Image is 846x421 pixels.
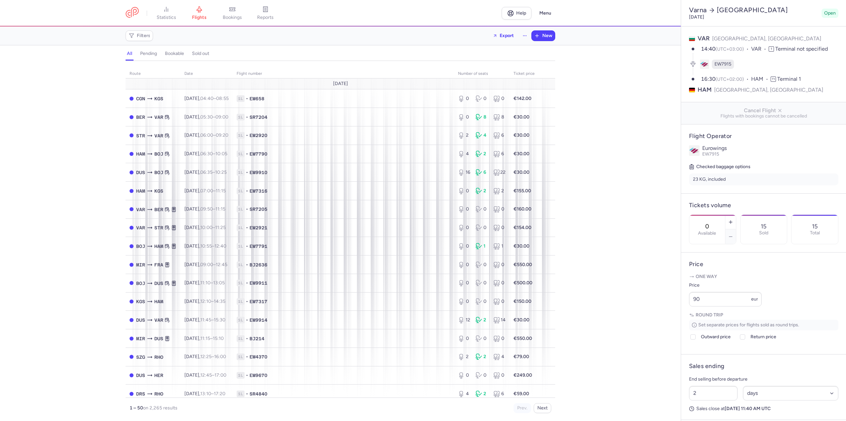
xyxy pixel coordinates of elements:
span: 1L [237,151,245,157]
div: 2 [493,188,506,194]
div: 12 [458,317,470,323]
span: flights [192,15,207,21]
strong: €500.00 [514,280,532,286]
span: 1L [237,298,245,305]
a: flights [183,6,216,21]
time: 12:45 [200,372,212,378]
div: 2 [476,151,488,157]
th: number of seats [454,69,510,79]
div: 0 [458,298,470,305]
span: • [246,114,248,120]
span: STR [136,132,145,139]
span: VAR [751,45,769,53]
strong: €30.00 [514,114,529,120]
time: 17:00 [214,372,226,378]
div: 0 [458,224,470,231]
span: RHO [154,390,163,398]
div: 0 [476,372,488,379]
span: 1L [237,188,245,194]
a: statistics [150,6,183,21]
span: [DATE], [184,151,227,157]
span: – [200,372,226,378]
span: BOJ [154,169,163,176]
h4: Tickets volume [689,202,838,209]
span: [DATE], [184,354,226,359]
time: 11:15 [215,206,225,212]
div: 0 [458,188,470,194]
time: 06:35 [200,169,212,175]
span: 1L [237,114,245,120]
time: 12:10 [200,299,211,304]
strong: €142.00 [514,96,531,101]
time: 10:25 [215,169,227,175]
time: 09:50 [200,206,213,212]
div: 8 [493,114,506,120]
span: • [246,95,248,102]
time: 06:00 [200,132,213,138]
span: EW7316 [250,188,267,194]
span: MIR [136,261,145,268]
span: EW658 [250,95,264,102]
time: 12:45 [216,262,227,267]
span: HAM [136,187,145,195]
span: DUS [136,372,145,379]
span: SR4840 [250,391,267,397]
time: 17:20 [214,391,225,397]
div: 1 [476,243,488,250]
div: 0 [493,280,506,286]
div: 0 [493,298,506,305]
span: VAR [698,35,710,42]
h4: all [127,51,132,57]
div: 16 [458,169,470,176]
span: [DATE], [184,96,229,101]
div: 2 [476,391,488,397]
time: 14:35 [214,299,225,304]
div: 4 [458,151,470,157]
span: [DATE], [184,243,226,249]
span: [DATE], [184,336,224,341]
span: DUS [136,316,145,324]
span: Help [516,11,526,16]
time: 06:30 [200,151,213,157]
span: Export [500,33,514,38]
button: Next [534,403,551,413]
span: 1L [237,261,245,268]
time: 11:45 [200,317,211,323]
span: [GEOGRAPHIC_DATA], [GEOGRAPHIC_DATA] [712,35,821,42]
div: 4 [458,391,470,397]
span: – [200,151,227,157]
span: [DATE], [184,225,226,230]
time: 11:25 [215,225,226,230]
span: • [246,261,248,268]
div: 0 [493,95,506,102]
p: Set separate prices for flights sold as round trips. [689,320,838,330]
div: 0 [458,243,470,250]
time: 08:55 [216,96,229,101]
span: KGS [154,95,163,102]
span: [DATE], [184,169,227,175]
div: 6 [493,132,506,139]
div: 0 [458,280,470,286]
span: [DATE], [184,188,226,194]
div: 2 [458,353,470,360]
span: BOJ [136,243,145,250]
span: KGS [154,187,163,195]
span: • [246,298,248,305]
a: bookings [216,6,249,21]
span: EW7915 [714,61,731,68]
strong: €59.00 [514,391,529,397]
span: VAR [136,206,145,213]
span: T [769,46,774,52]
span: – [200,132,228,138]
span: Open [824,10,836,17]
span: – [200,391,225,397]
span: DRS [136,390,145,398]
span: [DATE], [184,317,225,323]
a: Help [502,7,531,20]
span: [DATE], [184,132,228,138]
span: – [200,299,225,304]
span: HAM [698,86,711,94]
span: FRA [154,261,163,268]
span: [DATE], [184,391,225,397]
input: ## [689,386,738,400]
